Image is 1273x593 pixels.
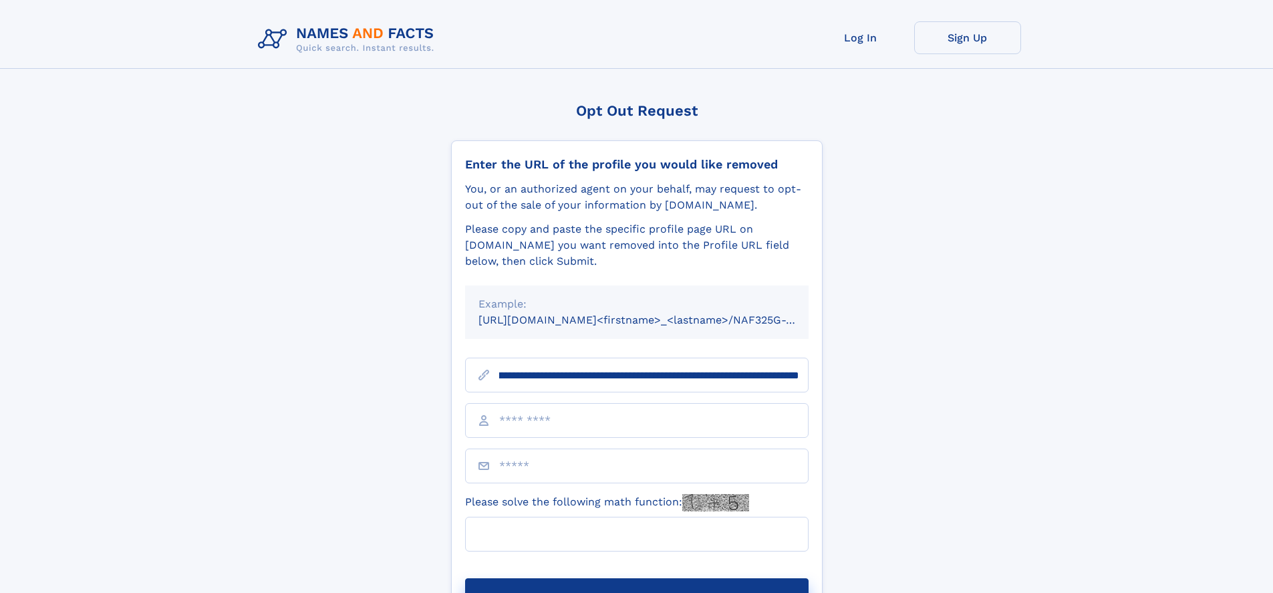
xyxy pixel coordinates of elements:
[478,296,795,312] div: Example:
[253,21,445,57] img: Logo Names and Facts
[465,221,809,269] div: Please copy and paste the specific profile page URL on [DOMAIN_NAME] you want removed into the Pr...
[478,314,834,326] small: [URL][DOMAIN_NAME]<firstname>_<lastname>/NAF325G-xxxxxxxx
[451,102,823,119] div: Opt Out Request
[914,21,1021,54] a: Sign Up
[465,494,749,511] label: Please solve the following math function:
[807,21,914,54] a: Log In
[465,157,809,172] div: Enter the URL of the profile you would like removed
[465,181,809,213] div: You, or an authorized agent on your behalf, may request to opt-out of the sale of your informatio...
